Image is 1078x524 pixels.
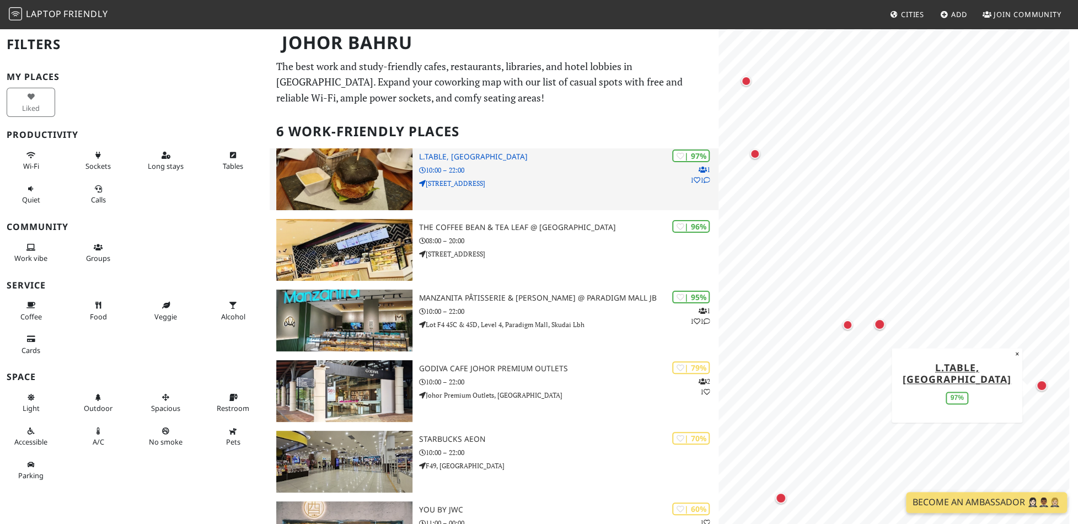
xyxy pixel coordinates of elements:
button: Groups [74,238,122,268]
h3: The Coffee Bean & Tea Leaf @ [GEOGRAPHIC_DATA] [419,223,718,232]
p: 10:00 – 22:00 [419,306,718,317]
p: 10:00 – 22:00 [419,447,718,458]
span: Work-friendly tables [223,161,243,171]
span: Coffee [20,312,42,322]
div: Map marker [840,318,855,332]
button: Alcohol [209,296,258,325]
button: Calls [74,180,122,209]
button: Wi-Fi [7,146,55,175]
button: Outdoor [74,388,122,418]
button: Tables [209,146,258,175]
span: Video/audio calls [91,195,106,205]
button: Veggie [141,296,190,325]
h3: Community [7,222,263,232]
span: Food [90,312,107,322]
img: L.table, Taman Pelangi [276,148,413,210]
div: | 96% [672,220,710,233]
span: Restroom [217,403,249,413]
button: Close popup [1012,348,1022,360]
span: Accessible [14,437,47,447]
a: Godiva Cafe Johor Premium Outlets | 79% 21 Godiva Cafe Johor Premium Outlets 10:00 – 22:00 Johor ... [270,360,719,422]
div: Map marker [1034,378,1049,393]
button: Food [74,296,122,325]
p: F49, [GEOGRAPHIC_DATA] [419,461,718,471]
span: Stable Wi-Fi [23,161,39,171]
h3: Productivity [7,130,263,140]
span: Cities [901,9,924,19]
button: Quiet [7,180,55,209]
button: Light [7,388,55,418]
h3: Godiva Cafe Johor Premium Outlets [419,364,718,373]
span: Natural light [23,403,40,413]
img: The Coffee Bean & Tea Leaf @ Gleneagles Hospital Medini [276,219,413,281]
p: 08:00 – 20:00 [419,236,718,246]
a: Add [936,4,972,24]
span: Veggie [154,312,177,322]
h3: Service [7,280,263,291]
img: Manzanita Pâtisserie & Boulangerie @ Paradigm Mall JB [276,290,413,351]
p: The best work and study-friendly cafes, restaurants, libraries, and hotel lobbies in [GEOGRAPHIC_... [276,58,712,106]
a: Starbucks AEON | 70% Starbucks AEON 10:00 – 22:00 F49, [GEOGRAPHIC_DATA] [270,431,719,493]
div: | 79% [672,361,710,374]
span: Power sockets [85,161,111,171]
div: | 60% [672,502,710,515]
span: Friendly [63,8,108,20]
span: Parking [18,470,44,480]
span: Join Community [994,9,1061,19]
span: Pet friendly [226,437,240,447]
h3: YOU BY JWC [419,505,718,515]
span: Add [951,9,967,19]
span: Alcohol [221,312,245,322]
div: Map marker [773,490,789,506]
button: Pets [209,422,258,451]
span: Laptop [26,8,62,20]
p: 10:00 – 22:00 [419,377,718,387]
h2: Filters [7,28,263,61]
div: | 95% [672,291,710,303]
h3: Space [7,372,263,382]
p: 1 1 1 [690,306,710,327]
span: Outdoor area [84,403,112,413]
button: Work vibe [7,238,55,268]
div: | 97% [672,149,710,162]
h3: L.table, [GEOGRAPHIC_DATA] [419,152,718,162]
h1: Johor Bahru [273,28,717,58]
a: The Coffee Bean & Tea Leaf @ Gleneagles Hospital Medini | 96% The Coffee Bean & Tea Leaf @ [GEOGR... [270,219,719,281]
button: Parking [7,456,55,485]
img: LaptopFriendly [9,7,22,20]
div: Map marker [748,147,762,161]
button: Cards [7,330,55,359]
div: Map marker [872,317,887,332]
img: Godiva Cafe Johor Premium Outlets [276,360,413,422]
div: Map marker [739,74,753,88]
h3: My Places [7,72,263,82]
span: Quiet [22,195,40,205]
button: No smoke [141,422,190,451]
span: Air conditioned [93,437,104,447]
span: People working [14,253,47,263]
p: 1 1 1 [690,164,710,185]
a: LaptopFriendly LaptopFriendly [9,5,108,24]
p: [STREET_ADDRESS] [419,249,718,259]
button: Sockets [74,146,122,175]
span: Credit cards [22,345,40,355]
a: Join Community [978,4,1066,24]
button: Spacious [141,388,190,418]
h3: Starbucks AEON [419,435,718,444]
a: L.table, [GEOGRAPHIC_DATA] [903,361,1011,386]
span: Long stays [148,161,184,171]
button: Long stays [141,146,190,175]
span: Group tables [86,253,110,263]
button: Restroom [209,388,258,418]
div: 97% [946,392,968,404]
span: Smoke free [149,437,183,447]
a: Cities [886,4,929,24]
p: Lot F4 45C & 45D, Level 4, Paradigm Mall, Skudai Lbh [419,319,718,330]
p: [STREET_ADDRESS] [419,178,718,189]
span: Spacious [151,403,180,413]
p: 2 1 [698,376,710,397]
a: Manzanita Pâtisserie & Boulangerie @ Paradigm Mall JB | 95% 111 Manzanita Pâtisserie & [PERSON_NA... [270,290,719,351]
a: L.table, Taman Pelangi | 97% 111 L.table, [GEOGRAPHIC_DATA] 10:00 – 22:00 [STREET_ADDRESS] [270,148,719,210]
button: Coffee [7,296,55,325]
div: | 70% [672,432,710,445]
